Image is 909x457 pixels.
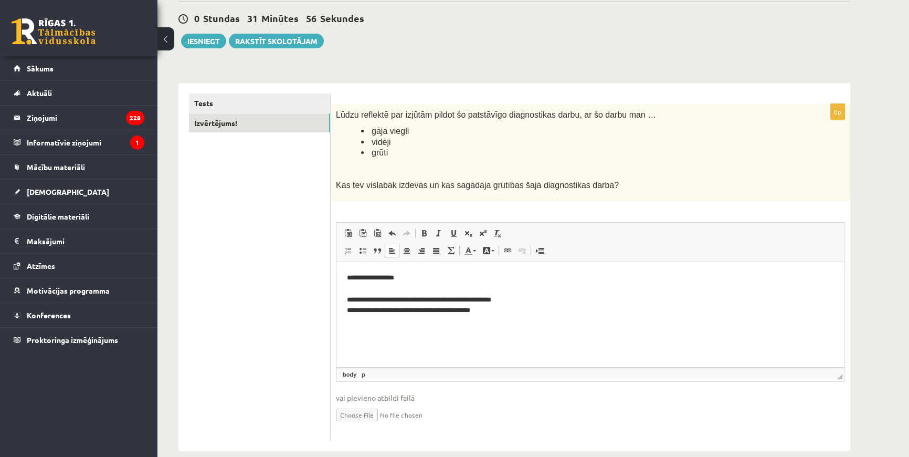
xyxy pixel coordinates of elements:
[336,110,656,119] span: Lūdzu reflektē par izjūtām pildot šo patstāvīgo diagnostikas darbu, ar šo darbu man …
[27,187,109,196] span: [DEMOGRAPHIC_DATA]
[306,12,316,24] span: 56
[189,94,330,113] a: Tests
[475,226,490,240] a: Augšraksts
[341,370,358,379] a: body elements
[14,278,144,303] a: Motivācijas programma
[336,181,619,190] span: Kas tev vislabāk izdevās un kas sagādāja grūtības šajā diagnostikas darbā?
[372,127,409,136] span: gāja viegli
[130,136,144,150] i: 1
[336,392,845,403] span: vai pievieno atbildi failā
[27,212,89,221] span: Digitālie materiāli
[385,226,399,240] a: Atcelt (vadīšanas taustiņš+Z)
[372,138,390,147] span: vidēji
[417,226,431,240] a: Treknraksts (vadīšanas taustiņš+B)
[837,374,842,379] span: Mērogot
[203,12,240,24] span: Stundas
[27,130,144,154] legend: Informatīvie ziņojumi
[341,244,355,257] a: Ievietot/noņemt numurētu sarakstu
[461,244,479,257] a: Teksta krāsa
[414,244,429,257] a: Izlīdzināt pa labi
[490,226,505,240] a: Noņemt stilus
[14,204,144,228] a: Digitālie materiāli
[126,111,144,125] i: 228
[14,56,144,80] a: Sākums
[261,12,299,24] span: Minūtes
[181,34,226,48] button: Iesniegt
[14,81,144,105] a: Aktuāli
[500,244,515,257] a: Saite (vadīšanas taustiņš+K)
[27,162,85,172] span: Mācību materiāli
[14,155,144,179] a: Mācību materiāli
[14,328,144,352] a: Proktoringa izmēģinājums
[372,148,388,157] span: grūti
[12,18,96,45] a: Rīgas 1. Tālmācības vidusskola
[399,226,414,240] a: Atkārtot (vadīšanas taustiņš+Y)
[431,226,446,240] a: Slīpraksts (vadīšanas taustiņš+I)
[399,244,414,257] a: Centrēti
[189,113,330,133] a: Izvērtējums!
[532,244,547,257] a: Ievietot lapas pārtraukumu drukai
[27,286,110,295] span: Motivācijas programma
[360,370,367,379] a: p elements
[336,262,844,367] iframe: Bagātinātā teksta redaktors, wiswyg-editor-user-answer-47024947809420
[27,88,52,98] span: Aktuāli
[479,244,498,257] a: Fona krāsa
[14,254,144,278] a: Atzīmes
[229,34,324,48] a: Rakstīt skolotājam
[370,226,385,240] a: Ievietot no Worda
[341,226,355,240] a: Ielīmēt (vadīšanas taustiņš+V)
[446,226,461,240] a: Pasvītrojums (vadīšanas taustiņš+U)
[515,244,530,257] a: Atsaistīt
[194,12,199,24] span: 0
[27,64,54,73] span: Sākums
[14,130,144,154] a: Informatīvie ziņojumi1
[443,244,458,257] a: Math
[27,310,71,320] span: Konferences
[370,244,385,257] a: Bloka citāts
[429,244,443,257] a: Izlīdzināt malas
[830,103,845,120] p: 0p
[14,303,144,327] a: Konferences
[385,244,399,257] a: Izlīdzināt pa kreisi
[355,244,370,257] a: Ievietot/noņemt sarakstu ar aizzīmēm
[247,12,258,24] span: 31
[14,229,144,253] a: Maksājumi
[27,261,55,271] span: Atzīmes
[27,106,144,130] legend: Ziņojumi
[27,335,118,345] span: Proktoringa izmēģinājums
[320,12,364,24] span: Sekundes
[355,226,370,240] a: Ievietot kā vienkāršu tekstu (vadīšanas taustiņš+pārslēgšanas taustiņš+V)
[27,229,144,253] legend: Maksājumi
[14,106,144,130] a: Ziņojumi228
[461,226,475,240] a: Apakšraksts
[14,180,144,204] a: [DEMOGRAPHIC_DATA]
